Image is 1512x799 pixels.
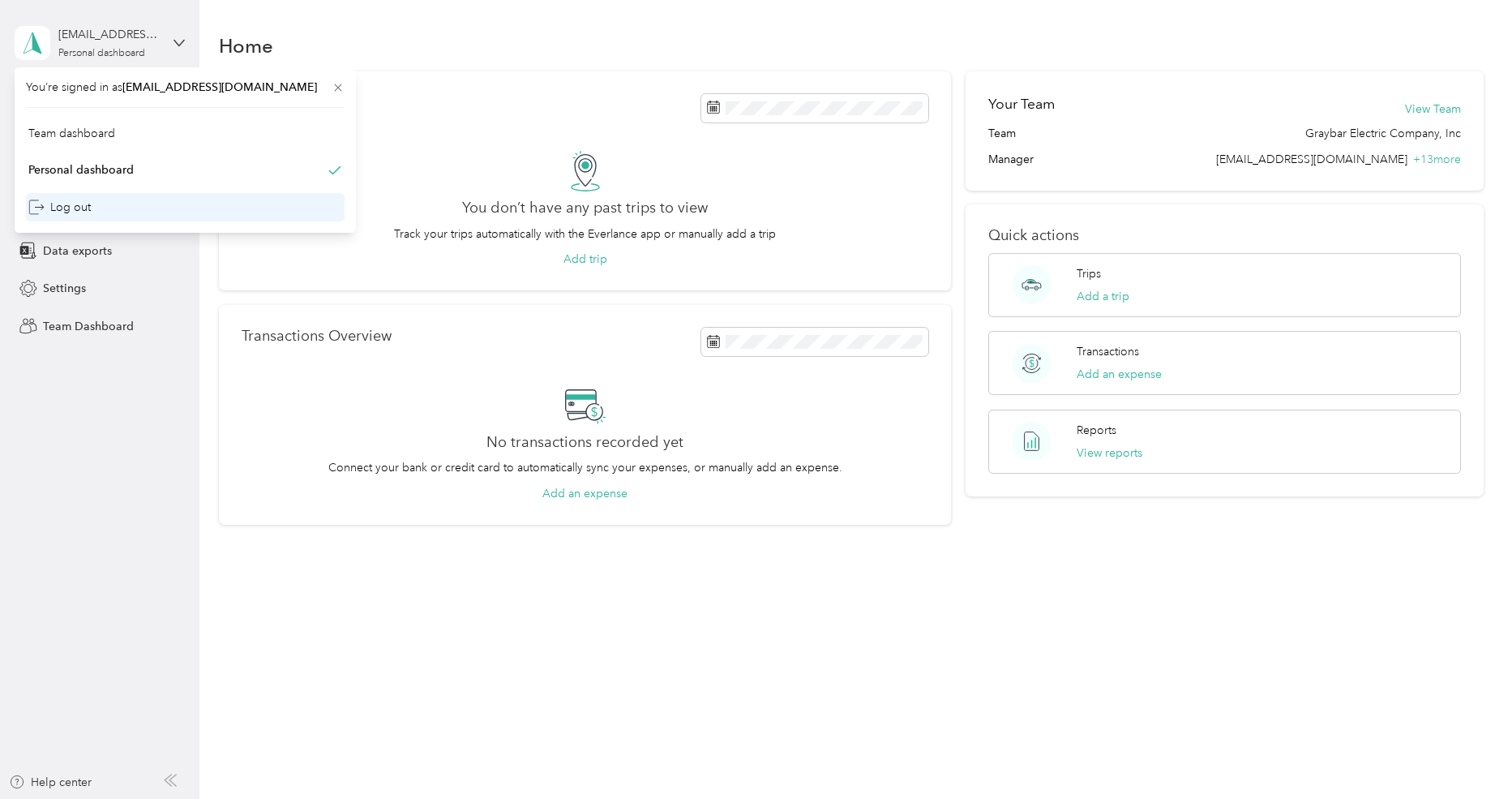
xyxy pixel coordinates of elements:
[9,774,92,791] button: Help center
[122,80,317,94] span: [EMAIL_ADDRESS][DOMAIN_NAME]
[58,49,145,58] div: Personal dashboard
[219,37,273,54] h1: Home
[563,251,607,268] button: Add trip
[1077,288,1129,305] button: Add a trip
[1216,152,1407,166] span: [EMAIL_ADDRESS][DOMAIN_NAME]
[1077,265,1101,282] p: Trips
[1077,366,1162,383] button: Add an expense
[988,151,1034,168] span: Manager
[28,199,91,216] div: Log out
[1305,125,1461,142] span: Graybar Electric Company, Inc
[1077,445,1142,462] button: View reports
[1413,152,1461,166] span: + 13 more
[242,328,392,345] p: Transactions Overview
[542,485,628,502] button: Add an expense
[1421,708,1512,799] iframe: Everlance-gr Chat Button Frame
[486,434,683,451] h2: No transactions recorded yet
[58,26,160,43] div: [EMAIL_ADDRESS][DOMAIN_NAME]
[28,125,115,142] div: Team dashboard
[28,161,134,178] div: Personal dashboard
[988,94,1055,114] h2: Your Team
[43,243,112,260] span: Data exports
[1077,422,1116,439] p: Reports
[394,226,776,243] p: Track your trips automatically with the Everlance app or manually add a trip
[26,79,345,96] span: You’re signed in as
[988,125,1016,142] span: Team
[988,227,1462,244] p: Quick actions
[462,200,708,217] h2: You don’t have any past trips to view
[43,280,86,297] span: Settings
[43,318,134,335] span: Team Dashboard
[1405,101,1461,118] button: View Team
[1077,343,1139,360] p: Transactions
[328,459,842,476] p: Connect your bank or credit card to automatically sync your expenses, or manually add an expense.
